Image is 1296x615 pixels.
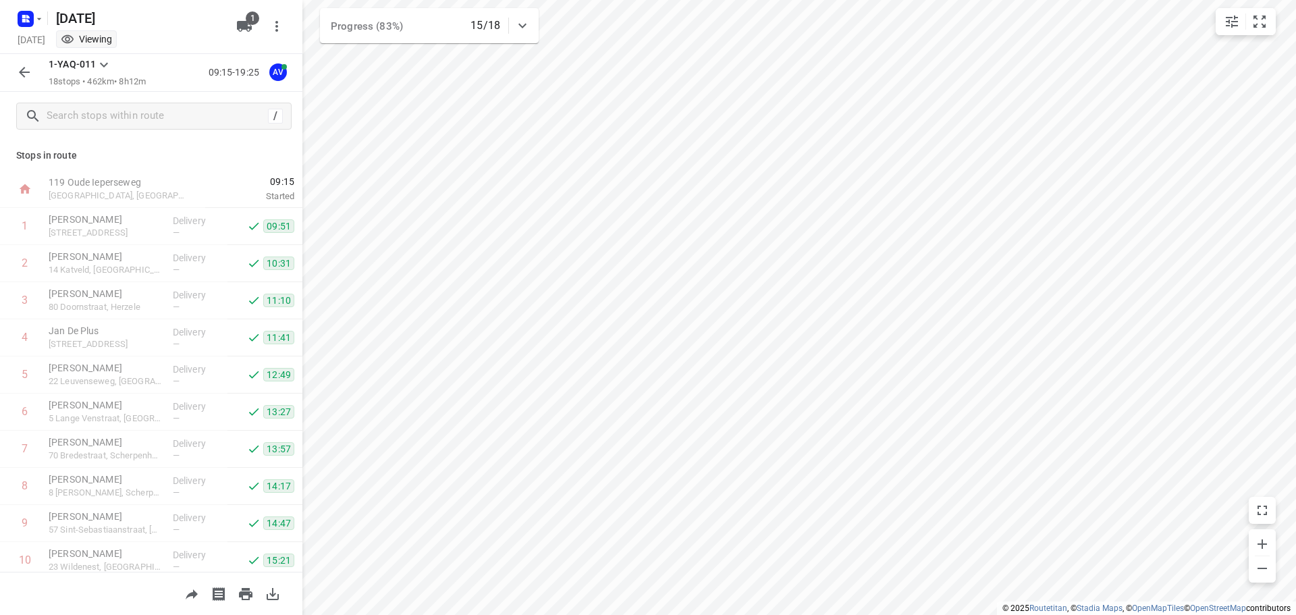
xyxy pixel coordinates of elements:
[49,473,162,486] p: [PERSON_NAME]
[231,13,258,40] button: 1
[173,413,180,423] span: —
[22,257,28,269] div: 2
[173,400,223,413] p: Delivery
[173,288,223,302] p: Delivery
[247,219,261,233] svg: Done
[470,18,500,34] p: 15/18
[173,251,223,265] p: Delivery
[173,450,180,460] span: —
[49,213,162,226] p: [PERSON_NAME]
[247,479,261,493] svg: Done
[173,487,180,498] span: —
[263,368,294,381] span: 12:49
[49,76,146,88] p: 18 stops • 462km • 8h12m
[22,442,28,455] div: 7
[263,13,290,40] button: More
[49,189,189,203] p: [GEOGRAPHIC_DATA], [GEOGRAPHIC_DATA]
[246,11,259,25] span: 1
[49,226,162,240] p: 46 Stationsstraat, Oudenaarde
[247,516,261,530] svg: Done
[1077,604,1123,613] a: Stadia Maps
[247,554,261,567] svg: Done
[49,375,162,388] p: 22 Leuvenseweg, [GEOGRAPHIC_DATA]
[173,325,223,339] p: Delivery
[49,300,162,314] p: 80 Doornstraat, Herzele
[173,339,180,349] span: —
[173,228,180,238] span: —
[173,548,223,562] p: Delivery
[49,449,162,462] p: 70 Bredestraat, Scherpenheuvel-Zichem
[1216,8,1276,35] div: small contained button group
[49,324,162,338] p: Jan De Plus
[173,214,223,228] p: Delivery
[49,547,162,560] p: [PERSON_NAME]
[49,435,162,449] p: [PERSON_NAME]
[49,510,162,523] p: [PERSON_NAME]
[1246,8,1273,35] button: Fit zoom
[263,257,294,270] span: 10:31
[247,442,261,456] svg: Done
[22,219,28,232] div: 1
[49,338,162,351] p: [STREET_ADDRESS]
[247,294,261,307] svg: Done
[49,412,162,425] p: 5 Lange Venstraat, Tremelo
[49,250,162,263] p: [PERSON_NAME]
[47,106,268,127] input: Search stops within route
[263,516,294,530] span: 14:47
[259,587,286,599] span: Download route
[173,525,180,535] span: —
[49,398,162,412] p: [PERSON_NAME]
[173,562,180,572] span: —
[205,190,294,203] p: Started
[173,302,180,312] span: —
[49,486,162,500] p: 8 Goede Weide, Scherpenheuvel-Zichem
[49,523,162,537] p: 57 Sint-Sebastiaanstraat, Lummen
[22,294,28,306] div: 3
[173,363,223,376] p: Delivery
[263,479,294,493] span: 14:17
[205,175,294,188] span: 09:15
[268,109,283,124] div: /
[173,511,223,525] p: Delivery
[49,57,96,72] p: 1-YAQ-011
[61,32,112,46] div: You are currently in view mode. To make any changes, go to edit project.
[247,368,261,381] svg: Done
[265,65,292,78] span: Assigned to Axel Verzele
[263,442,294,456] span: 13:57
[22,479,28,492] div: 8
[1190,604,1246,613] a: OpenStreetMap
[205,587,232,599] span: Print shipping labels
[247,405,261,419] svg: Done
[49,287,162,300] p: [PERSON_NAME]
[49,560,162,574] p: 23 Wildenest, [GEOGRAPHIC_DATA]
[263,554,294,567] span: 15:21
[16,149,286,163] p: Stops in route
[1218,8,1245,35] button: Map settings
[320,8,539,43] div: Progress (83%)15/18
[173,437,223,450] p: Delivery
[49,263,162,277] p: 14 Katveld, Sint-Lievens-Houtem
[22,368,28,381] div: 5
[173,265,180,275] span: —
[178,587,205,599] span: Share route
[173,376,180,386] span: —
[49,361,162,375] p: [PERSON_NAME]
[263,219,294,233] span: 09:51
[22,331,28,344] div: 4
[22,516,28,529] div: 9
[1132,604,1184,613] a: OpenMapTiles
[232,587,259,599] span: Print route
[49,176,189,189] p: 119 Oude Ieperseweg
[173,474,223,487] p: Delivery
[1029,604,1067,613] a: Routetitan
[1002,604,1291,613] li: © 2025 , © , © © contributors
[331,20,403,32] span: Progress (83%)
[19,554,31,566] div: 10
[263,405,294,419] span: 13:27
[263,294,294,307] span: 11:10
[247,331,261,344] svg: Done
[209,65,265,80] p: 09:15-19:25
[263,331,294,344] span: 11:41
[22,405,28,418] div: 6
